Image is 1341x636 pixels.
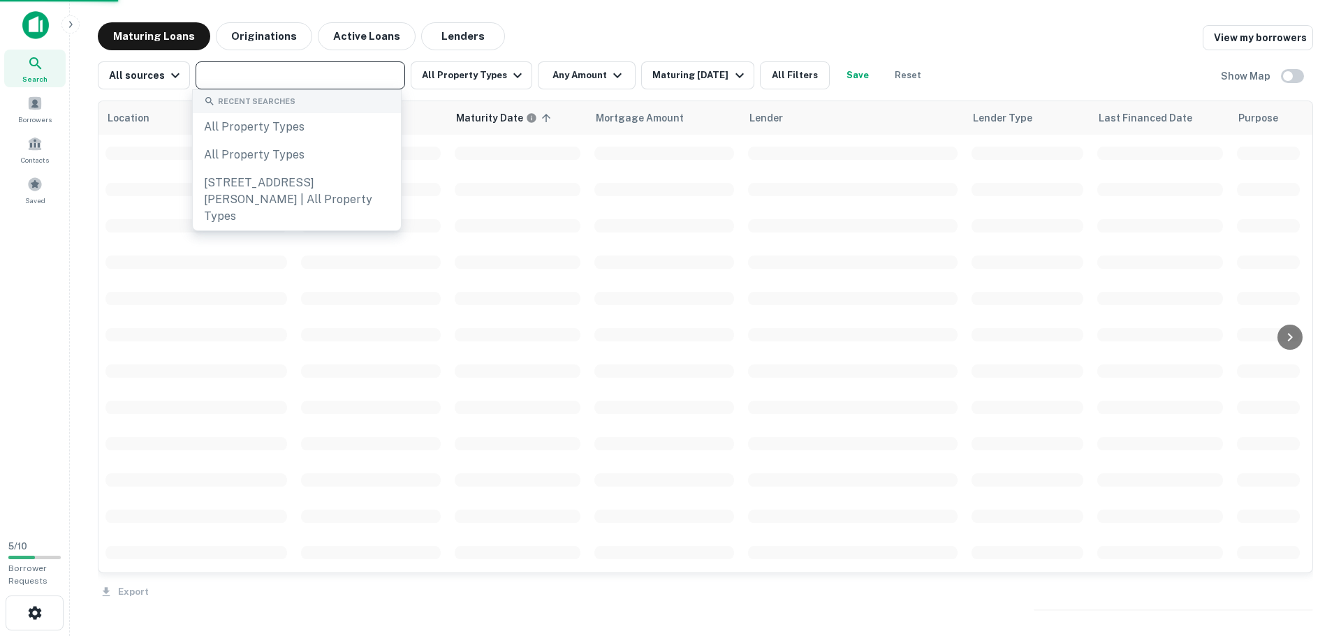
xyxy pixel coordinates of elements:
[216,22,312,50] button: Originations
[749,110,783,126] span: Lender
[22,73,47,84] span: Search
[652,67,747,84] div: Maturing [DATE]
[4,90,66,128] a: Borrowers
[98,61,190,89] button: All sources
[411,61,532,89] button: All Property Types
[1090,101,1230,135] th: Last Financed Date
[109,67,184,84] div: All sources
[98,22,210,50] button: Maturing Loans
[1230,101,1307,135] th: Purpose
[760,61,830,89] button: All Filters
[835,61,880,89] button: Save your search to get updates of matches that match your search criteria.
[641,61,754,89] button: Maturing [DATE]
[18,114,52,125] span: Borrowers
[193,141,401,169] div: All Property Types
[587,101,741,135] th: Mortgage Amount
[456,110,555,126] span: Maturity dates displayed may be estimated. Please contact the lender for the most accurate maturi...
[1203,25,1313,50] a: View my borrowers
[596,110,702,126] span: Mortgage Amount
[973,110,1032,126] span: Lender Type
[538,61,636,89] button: Any Amount
[965,101,1090,135] th: Lender Type
[318,22,416,50] button: Active Loans
[107,110,168,126] span: Location
[22,11,49,39] img: capitalize-icon.png
[456,110,523,126] h6: Maturity Date
[4,171,66,209] a: Saved
[1221,68,1273,84] h6: Show Map
[4,131,66,168] a: Contacts
[193,113,401,141] div: All Property Types
[25,195,45,206] span: Saved
[456,110,537,126] div: Maturity dates displayed may be estimated. Please contact the lender for the most accurate maturi...
[98,101,294,135] th: Location
[886,61,930,89] button: Reset
[421,22,505,50] button: Lenders
[4,50,66,87] a: Search
[8,541,27,552] span: 5 / 10
[741,101,965,135] th: Lender
[1099,110,1210,126] span: Last Financed Date
[448,101,587,135] th: Maturity dates displayed may be estimated. Please contact the lender for the most accurate maturi...
[8,563,47,586] span: Borrower Requests
[1271,524,1341,591] iframe: Chat Widget
[218,96,295,108] span: Recent Searches
[1238,110,1296,126] span: Purpose
[21,154,49,165] span: Contacts
[193,169,401,230] div: [STREET_ADDRESS][PERSON_NAME] | All Property Types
